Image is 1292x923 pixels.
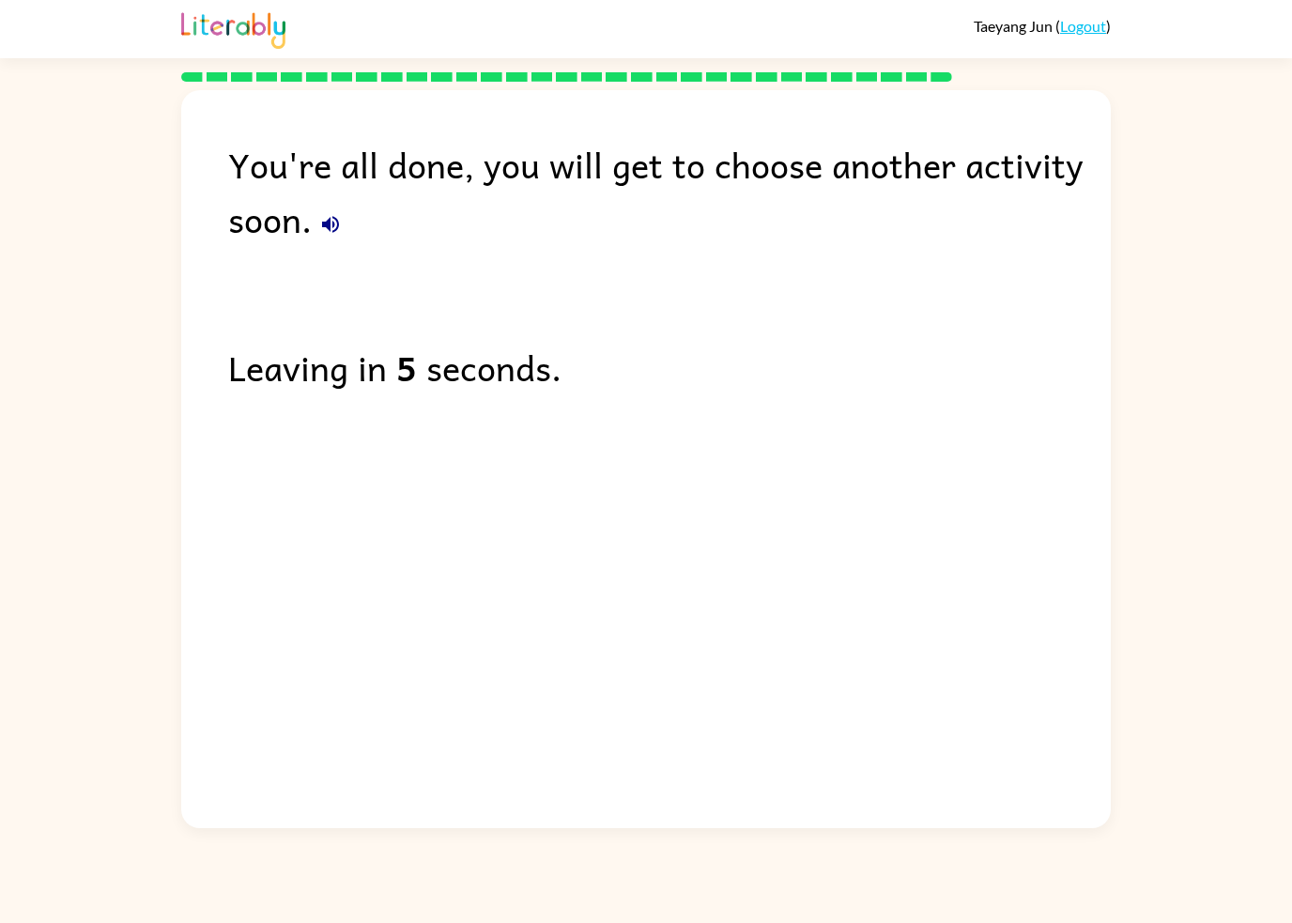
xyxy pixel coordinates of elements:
[181,8,285,49] img: Literably
[1060,17,1106,35] a: Logout
[228,137,1111,246] div: You're all done, you will get to choose another activity soon.
[396,340,417,394] b: 5
[974,17,1111,35] div: ( )
[228,340,1111,394] div: Leaving in seconds.
[974,17,1055,35] span: Taeyang Jun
